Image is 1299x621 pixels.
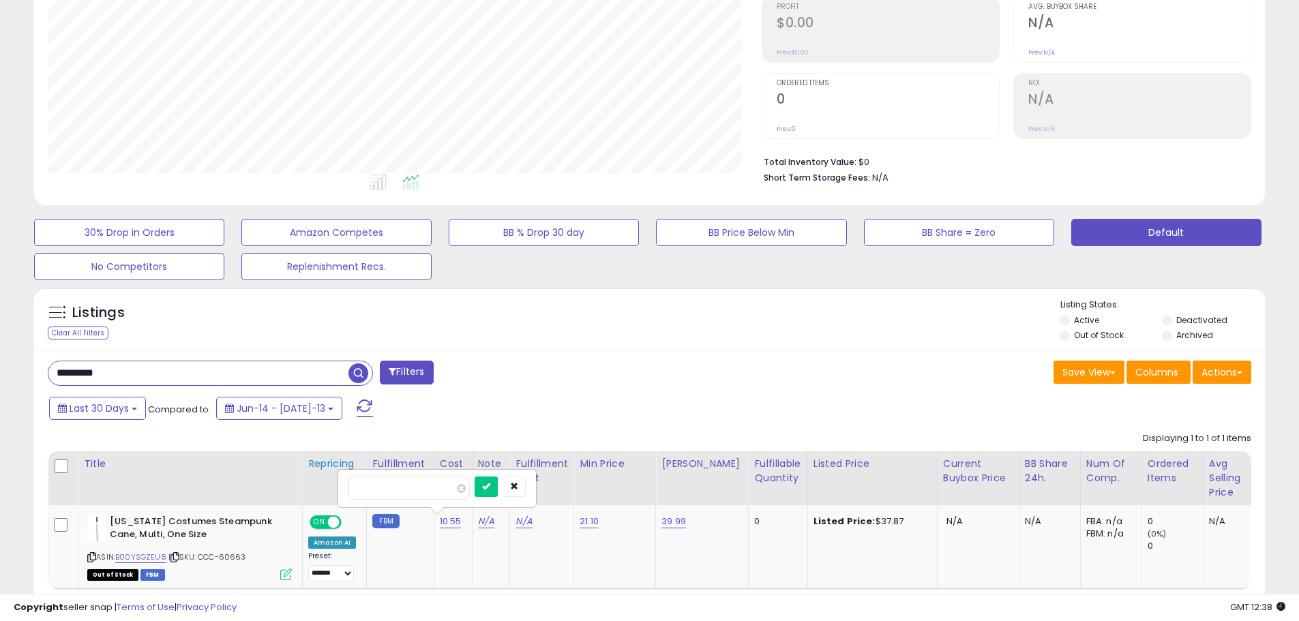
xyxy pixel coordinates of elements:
span: Avg. Buybox Share [1028,3,1251,11]
span: Columns [1135,365,1178,379]
a: Terms of Use [117,601,175,614]
b: Listed Price: [813,515,876,528]
span: All listings that are currently out of stock and unavailable for purchase on Amazon [87,569,138,581]
a: 21.10 [580,515,599,528]
div: [PERSON_NAME] [661,457,743,471]
button: Default [1071,219,1261,246]
div: N/A [1025,515,1070,528]
span: FBM [140,569,165,581]
div: Displaying 1 to 1 of 1 items [1143,432,1251,445]
a: 39.99 [661,515,686,528]
div: Repricing [308,457,361,471]
small: Prev: $0.00 [777,48,809,57]
span: Ordered Items [777,80,999,87]
button: BB Share = Zero [864,219,1054,246]
div: 0 [1148,515,1203,528]
div: Avg Selling Price [1209,457,1259,500]
img: 21NK+4-ILcL._SL40_.jpg [87,515,106,543]
small: FBM [372,514,399,528]
div: 0 [1148,540,1203,552]
button: Jun-14 - [DATE]-13 [216,397,342,420]
div: Current Buybox Price [943,457,1013,485]
strong: Copyright [14,601,63,614]
span: N/A [872,171,889,184]
div: ASIN: [87,515,292,579]
div: Fulfillable Quantity [754,457,801,485]
button: Last 30 Days [49,397,146,420]
div: Amazon AI [308,536,356,549]
h2: $0.00 [777,15,999,33]
div: Fulfillment [372,457,428,471]
button: Replenishment Recs. [241,253,432,280]
a: 10.55 [440,515,462,528]
div: Listed Price [813,457,931,471]
li: $0 [764,153,1241,169]
b: [US_STATE] Costumes Steampunk Cane, Multi, One Size [110,515,275,544]
button: Columns [1126,361,1191,384]
span: Jun-14 - [DATE]-13 [237,402,325,415]
small: Prev: N/A [1028,48,1055,57]
span: Compared to: [148,403,211,416]
a: B00YSGZEU8 [115,551,166,563]
b: Total Inventory Value: [764,156,856,168]
div: Ordered Items [1148,457,1197,485]
div: $37.87 [813,515,927,528]
div: Clear All Filters [48,327,108,339]
span: N/A [946,515,963,528]
div: 0 [754,515,796,528]
p: Listing States: [1060,299,1265,312]
a: Privacy Policy [177,601,237,614]
div: Fulfillment Cost [516,457,568,485]
label: Archived [1176,329,1213,341]
button: BB Price Below Min [656,219,846,246]
h2: N/A [1028,15,1251,33]
div: FBA: n/a [1086,515,1131,528]
div: seller snap | | [14,601,237,614]
div: Note [478,457,505,471]
span: Profit [777,3,999,11]
div: Min Price [580,457,650,471]
b: Short Term Storage Fees: [764,172,870,183]
label: Active [1074,314,1099,326]
h5: Listings [72,303,125,322]
small: Prev: 0 [777,125,796,133]
span: 2025-08-13 12:38 GMT [1230,601,1285,614]
h2: 0 [777,91,999,110]
span: ROI [1028,80,1251,87]
label: Deactivated [1176,314,1227,326]
span: OFF [340,517,361,528]
label: Out of Stock [1074,329,1124,341]
button: BB % Drop 30 day [449,219,639,246]
h2: N/A [1028,91,1251,110]
button: Amazon Competes [241,219,432,246]
div: Title [84,457,297,471]
button: 30% Drop in Orders [34,219,224,246]
button: Filters [380,361,433,384]
div: Num of Comp. [1086,457,1136,485]
small: Prev: N/A [1028,125,1055,133]
div: Cost [440,457,466,471]
button: Actions [1193,361,1251,384]
div: BB Share 24h. [1025,457,1075,485]
div: FBM: n/a [1086,528,1131,540]
a: N/A [516,515,532,528]
button: No Competitors [34,253,224,280]
button: Save View [1054,361,1124,384]
div: N/A [1209,515,1254,528]
span: ON [311,517,328,528]
span: | SKU: CCC-60663 [168,551,246,562]
small: (0%) [1148,528,1167,539]
a: N/A [478,515,494,528]
div: Preset: [308,551,356,582]
span: Last 30 Days [70,402,129,415]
